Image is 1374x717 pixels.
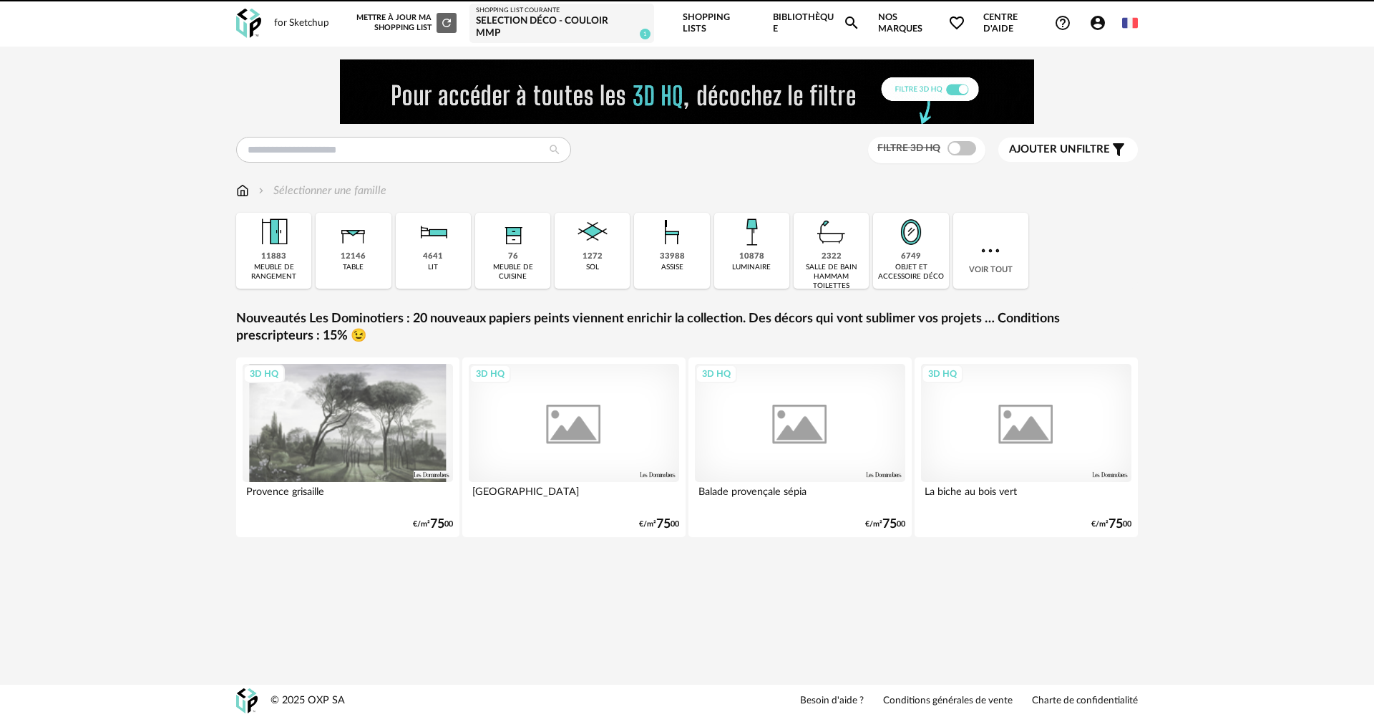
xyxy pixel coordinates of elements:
[998,138,1138,162] button: Ajouter unfiltre Filter icon
[494,213,532,251] img: Rangement.png
[236,357,459,537] a: 3D HQ Provence grisaille €/m²7500
[1109,519,1123,529] span: 75
[1032,695,1138,708] a: Charte de confidentialité
[656,519,671,529] span: 75
[1110,141,1127,158] span: Filter icon
[978,238,1003,264] img: more.7b13dc1.svg
[696,365,737,383] div: 3D HQ
[573,213,612,251] img: Sol.png
[586,263,599,272] div: sol
[261,251,286,262] div: 11883
[739,251,764,262] div: 10878
[240,263,307,281] div: meuble de rangement
[341,251,366,262] div: 12146
[800,695,864,708] a: Besoin d'aide ?
[822,251,842,262] div: 2322
[462,357,686,537] a: 3D HQ [GEOGRAPHIC_DATA] €/m²7500
[469,482,679,511] div: [GEOGRAPHIC_DATA]
[1122,15,1138,31] img: fr
[732,263,771,272] div: luminaire
[479,263,546,281] div: meuble de cuisine
[877,143,940,153] span: Filtre 3D HQ
[1089,14,1113,32] span: Account Circle icon
[476,6,648,15] div: Shopping List courante
[948,14,965,32] span: Heart Outline icon
[236,183,249,199] img: svg+xml;base64,PHN2ZyB3aWR0aD0iMTYiIGhlaWdodD0iMTciIHZpZXdCb3g9IjAgMCAxNiAxNyIgZmlsbD0ibm9uZSIgeG...
[843,14,860,32] span: Magnify icon
[1091,519,1131,529] div: €/m² 00
[413,519,453,529] div: €/m² 00
[1009,144,1076,155] span: Ajouter un
[921,482,1131,511] div: La biche au bois vert
[901,251,921,262] div: 6749
[354,13,457,33] div: Mettre à jour ma Shopping List
[653,213,691,251] img: Assise.png
[414,213,452,251] img: Literie.png
[476,15,648,40] div: Selection déco - Couloir MMP
[274,17,329,30] div: for Sketchup
[271,694,345,708] div: © 2025 OXP SA
[882,519,897,529] span: 75
[798,263,864,291] div: salle de bain hammam toilettes
[922,365,963,383] div: 3D HQ
[640,29,651,39] span: 1
[1089,14,1106,32] span: Account Circle icon
[243,482,453,511] div: Provence grisaille
[583,251,603,262] div: 1272
[255,183,386,199] div: Sélectionner une famille
[660,251,685,262] div: 33988
[340,59,1034,124] img: FILTRE%20HQ%20NEW_V1%20(4).gif
[236,9,261,38] img: OXP
[688,357,912,537] a: 3D HQ Balade provençale sépia €/m²7500
[430,519,444,529] span: 75
[476,6,648,40] a: Shopping List courante Selection déco - Couloir MMP 1
[953,213,1028,289] div: Voir tout
[343,263,364,272] div: table
[255,183,267,199] img: svg+xml;base64,PHN2ZyB3aWR0aD0iMTYiIGhlaWdodD0iMTYiIHZpZXdCb3g9IjAgMCAxNiAxNiIgZmlsbD0ibm9uZSIgeG...
[883,695,1013,708] a: Conditions générales de vente
[428,263,438,272] div: lit
[236,311,1138,345] a: Nouveautés Les Dominotiers : 20 nouveaux papiers peints viennent enrichir la collection. Des déco...
[915,357,1138,537] a: 3D HQ La biche au bois vert €/m²7500
[469,365,511,383] div: 3D HQ
[255,213,293,251] img: Meuble%20de%20rangement.png
[440,19,453,27] span: Refresh icon
[732,213,771,251] img: Luminaire.png
[877,263,944,281] div: objet et accessoire déco
[423,251,443,262] div: 4641
[661,263,683,272] div: assise
[1054,14,1071,32] span: Help Circle Outline icon
[865,519,905,529] div: €/m² 00
[639,519,679,529] div: €/m² 00
[236,688,258,713] img: OXP
[892,213,930,251] img: Miroir.png
[243,365,285,383] div: 3D HQ
[695,482,905,511] div: Balade provençale sépia
[983,11,1071,35] span: Centre d'aideHelp Circle Outline icon
[334,213,373,251] img: Table.png
[812,213,851,251] img: Salle%20de%20bain.png
[1009,143,1110,157] span: filtre
[508,251,518,262] div: 76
